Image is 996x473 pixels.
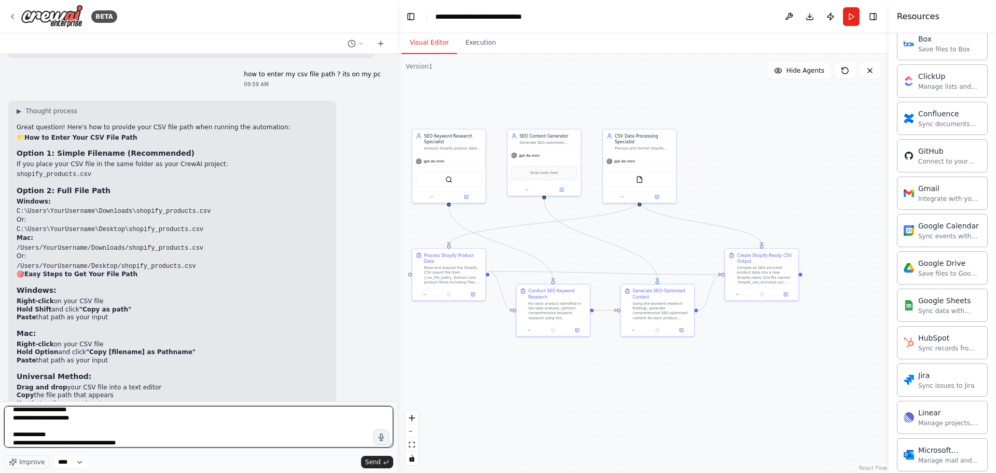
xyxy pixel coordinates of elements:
button: Open in side panel [545,186,578,193]
img: ClickUp [904,76,914,86]
strong: "Copy as path" [79,306,132,313]
div: Manage mail and calendar in Outlook [918,456,981,465]
span: Improve [19,458,45,466]
div: Sync documents with Confluence [918,120,981,128]
button: No output available [749,291,774,298]
strong: Right-click [17,298,54,305]
p: Great question! Here's how to provide your CSV file path when running the automation: [17,124,328,132]
div: CSV Data Processing Specialist [615,133,672,145]
div: Integrate with you Gmail [918,195,981,203]
strong: Right-click [17,341,54,348]
li: and click [17,306,328,314]
span: gpt-4o-mini [423,159,444,164]
div: GitHub [918,146,981,156]
strong: Use [17,400,30,407]
div: Google Drive [918,258,981,268]
div: Sync events with Google Calendar [918,232,981,240]
div: Process Shopify Product Data [424,252,482,264]
button: toggle interactivity [405,452,419,465]
li: the file path that appears [17,391,328,400]
div: Google Calendar [918,221,981,231]
div: Conduct SEO Keyword Research [529,288,586,300]
button: Switch to previous chat [343,37,368,50]
g: Edge from 5f3f677a-eb6b-4aa1-8acf-6454d073645f to 337586d6-5dfa-4df4-afc5-ec612e01c867 [541,199,660,281]
div: Read and analyze the Shopify CSV export file from {csv_file_path}. Extract core product fields in... [424,265,482,285]
div: Save files to Google Drive [918,269,981,278]
p: If you place your CSV file in the same folder as your CrewAI project: [17,160,328,169]
li: your CSV file into a text editor [17,384,328,392]
button: Open in side panel [463,291,483,298]
strong: Mac: [17,234,33,241]
button: Open in side panel [567,327,587,334]
button: Improve [4,455,49,469]
strong: How to Enter Your CSV File Path [24,134,137,141]
strong: Mac: [17,329,36,337]
g: Edge from 337586d6-5dfa-4df4-afc5-ec612e01c867 to 0a094474-e6f2-4e7e-9c7b-752c67e96f9f [698,272,721,313]
div: Generate SEO-Optimized ContentUsing the keyword research findings, generate comprehensive SEO-opt... [620,284,695,337]
a: React Flow attribution [859,465,887,471]
div: Gmail [918,183,981,194]
strong: Windows: [17,198,51,205]
div: HubSpot [918,333,981,343]
div: Linear [918,408,981,418]
button: zoom in [405,411,419,425]
div: Manage projects, sprints, tasks, and bug tracking in Linear [918,419,981,427]
strong: Easy Steps to Get Your File Path [24,271,137,278]
strong: Universal Method: [17,372,91,381]
div: For each product identified in the data analysis, perform comprehensive keyword research using th... [529,301,586,320]
li: that path as your input [17,400,328,408]
button: Open in side panel [640,193,674,200]
div: Microsoft Outlook [918,445,981,455]
img: Logo [21,5,83,28]
strong: Paste [17,314,36,321]
p: Or: [17,252,328,261]
span: Hide Agents [786,66,824,75]
strong: Option 2: Full File Path [17,186,110,195]
strong: Hold Shift [17,306,51,313]
div: Connect to your users’ GitHub accounts [918,157,981,166]
div: Jira [918,370,975,381]
button: ▶Thought process [17,107,77,115]
div: Process Shopify Product DataRead and analyze the Shopify CSV export file from {csv_file_path}. Ex... [411,248,486,301]
button: Open in side panel [776,291,796,298]
li: on your CSV file [17,298,328,306]
div: SEO Keyword Research Specialist [424,133,482,145]
div: Sync data with Google Sheets [918,307,981,315]
div: Google Sheets [918,295,981,306]
button: Send [361,456,393,468]
button: Hide Agents [768,62,831,79]
img: Linear [904,412,914,423]
strong: Copy [17,391,34,399]
button: Execution [457,32,504,54]
button: zoom out [405,425,419,438]
div: Create Shopify-Ready CSV OutputCompile all SEO-enriched product data into a new Shopify-ready CSV... [725,248,799,301]
li: on your CSV file [17,341,328,349]
div: Confluence [918,109,981,119]
div: Manage lists and tasks in ClickUp [918,83,981,91]
li: that path as your input [17,357,328,365]
strong: Drag and drop [17,384,67,391]
strong: Hold Option [17,348,59,356]
h2: 🎯 [17,271,328,279]
img: Microsoft Outlook [904,450,914,460]
div: SEO Keyword Research SpecialistAnalyze Shopify product data and conduct comprehensive keyword res... [411,129,486,204]
div: Analyze Shopify product data and conduct comprehensive keyword research using search engine data ... [424,146,482,151]
img: Box [904,38,914,49]
button: No output available [541,327,566,334]
g: Edge from c01b6c8b-f070-48c1-8cd3-a9182a180b38 to 0a094474-e6f2-4e7e-9c7b-752c67e96f9f [489,268,721,277]
div: SEO Content GeneratorGenerate SEO-optimized content for Shopify products including titles, meta d... [507,129,582,196]
span: Drop tools here [530,170,558,175]
div: Generate SEO-optimized content for Shopify products including titles, meta descriptions, URL hand... [519,140,577,145]
div: Save files to Box [918,45,970,53]
div: Sync records from HubSpot [918,344,981,353]
span: Thought process [25,107,77,115]
span: ▶ [17,107,21,115]
img: FileReadTool [636,176,643,183]
g: Edge from cf92db6c-c5b1-4a6f-9f9e-0d1adde827c1 to c01b6c8b-f070-48c1-8cd3-a9182a180b38 [446,200,642,245]
button: Open in side panel [671,327,691,334]
button: Hide right sidebar [866,9,880,24]
div: Create Shopify-Ready CSV Output [737,252,795,264]
code: /Users/YourUsername/Desktop/shopify_products.csv [17,263,196,270]
g: Edge from cf92db6c-c5b1-4a6f-9f9e-0d1adde827c1 to 0a094474-e6f2-4e7e-9c7b-752c67e96f9f [637,200,765,245]
button: Click to speak your automation idea [374,429,389,445]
